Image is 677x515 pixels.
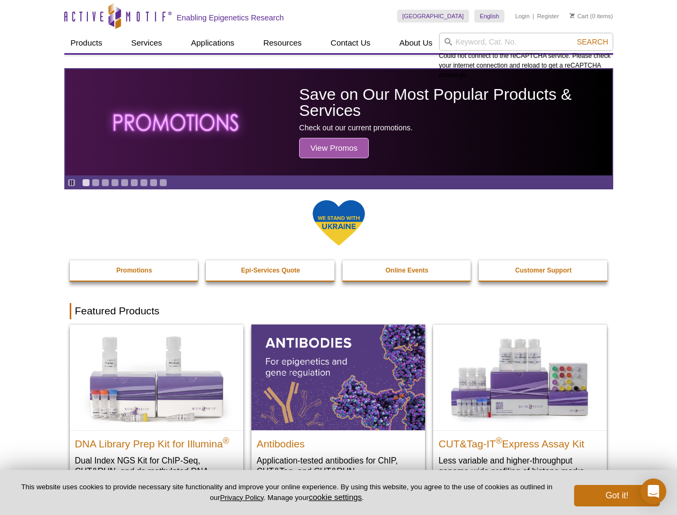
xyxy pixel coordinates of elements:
img: Your Cart [570,13,575,18]
a: Register [537,12,559,20]
input: Keyword, Cat. No. [439,33,613,51]
a: Go to slide 3 [101,179,109,187]
p: Dual Index NGS Kit for ChIP-Seq, CUT&RUN, and ds methylated DNA assays. [75,455,238,488]
div: Could not connect to the reCAPTCHA service. Please check your internet connection and reload to g... [439,33,613,80]
img: CUT&Tag-IT® Express Assay Kit [433,325,607,430]
span: Search [577,38,608,46]
strong: Customer Support [515,267,571,274]
strong: Promotions [116,267,152,274]
a: Login [515,12,530,20]
h2: CUT&Tag-IT Express Assay Kit [438,433,601,450]
p: Application-tested antibodies for ChIP, CUT&Tag, and CUT&RUN. [257,455,420,477]
li: (0 items) [570,10,613,23]
h2: Antibodies [257,433,420,450]
a: Cart [570,12,589,20]
a: Services [125,33,169,53]
p: Less variable and higher-throughput genome-wide profiling of histone marks​. [438,455,601,477]
a: Resources [257,33,308,53]
a: Go to slide 9 [159,179,167,187]
a: Promotions [70,260,199,281]
button: Search [574,37,611,47]
a: Applications [184,33,241,53]
a: [GEOGRAPHIC_DATA] [397,10,470,23]
a: About Us [393,33,439,53]
img: We Stand With Ukraine [312,199,366,247]
a: Go to slide 4 [111,179,119,187]
h2: Featured Products [70,303,608,319]
a: Contact Us [324,33,377,53]
a: Products [64,33,109,53]
a: Online Events [343,260,472,281]
a: Customer Support [479,260,608,281]
a: Go to slide 2 [92,179,100,187]
button: cookie settings [309,492,362,502]
p: This website uses cookies to provide necessary site functionality and improve your online experie... [17,482,556,503]
img: DNA Library Prep Kit for Illumina [70,325,243,430]
strong: Epi-Services Quote [241,267,300,274]
sup: ® [223,436,229,445]
a: Toggle autoplay [68,179,76,187]
div: Open Intercom Messenger [641,479,666,504]
button: Got it! [574,485,660,506]
strong: Online Events [385,267,428,274]
a: Go to slide 8 [150,179,158,187]
img: All Antibodies [251,325,425,430]
li: | [533,10,534,23]
a: Go to slide 1 [82,179,90,187]
h2: DNA Library Prep Kit for Illumina [75,433,238,450]
a: English [474,10,504,23]
sup: ® [496,436,502,445]
a: Privacy Policy [220,494,263,502]
a: Epi-Services Quote [206,260,336,281]
a: All Antibodies Antibodies Application-tested antibodies for ChIP, CUT&Tag, and CUT&RUN. [251,325,425,487]
a: DNA Library Prep Kit for Illumina DNA Library Prep Kit for Illumina® Dual Index NGS Kit for ChIP-... [70,325,243,498]
a: Go to slide 7 [140,179,148,187]
a: CUT&Tag-IT® Express Assay Kit CUT&Tag-IT®Express Assay Kit Less variable and higher-throughput ge... [433,325,607,487]
h2: Enabling Epigenetics Research [177,13,284,23]
a: Go to slide 5 [121,179,129,187]
a: Go to slide 6 [130,179,138,187]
